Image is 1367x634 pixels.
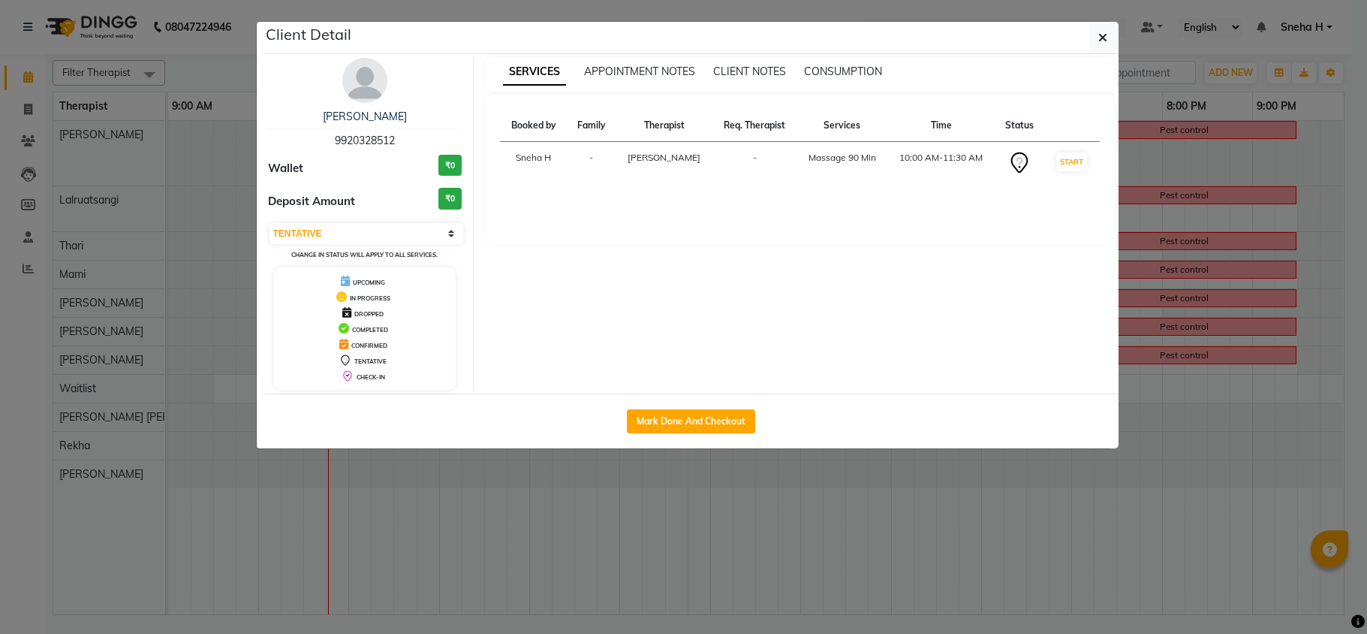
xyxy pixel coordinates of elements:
h5: Client Detail [266,23,351,46]
th: Services [796,110,887,142]
a: [PERSON_NAME] [323,110,407,123]
h3: ₹0 [438,155,462,177]
span: SERVICES [503,59,566,86]
img: avatar [342,58,387,103]
span: 9920328512 [335,134,395,147]
h3: ₹0 [438,188,462,210]
td: - [712,142,796,185]
th: Req. Therapist [712,110,796,142]
span: UPCOMING [353,279,385,286]
div: Massage 90 Min [805,151,878,165]
span: TENTATIVE [354,358,387,365]
button: Mark Done And Checkout [627,409,755,433]
small: Change in status will apply to all services. [291,251,438,258]
span: [PERSON_NAME] [628,152,700,163]
th: Therapist [616,110,712,142]
span: COMPLETED [352,326,388,334]
span: DROPPED [354,310,384,318]
button: START [1056,152,1087,171]
td: - [567,142,616,185]
td: 10:00 AM-11:30 AM [887,142,995,185]
span: CHECK-IN [357,373,385,381]
span: IN PROGRESS [350,294,390,302]
span: Deposit Amount [268,193,355,210]
iframe: chat widget [1304,574,1352,619]
span: Wallet [268,160,303,177]
th: Booked by [500,110,567,142]
th: Family [567,110,616,142]
td: Sneha H [500,142,567,185]
span: APPOINTMENT NOTES [584,65,695,78]
span: CONFIRMED [351,342,387,349]
span: CONSUMPTION [804,65,882,78]
th: Status [995,110,1045,142]
th: Time [887,110,995,142]
span: CLIENT NOTES [713,65,786,78]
